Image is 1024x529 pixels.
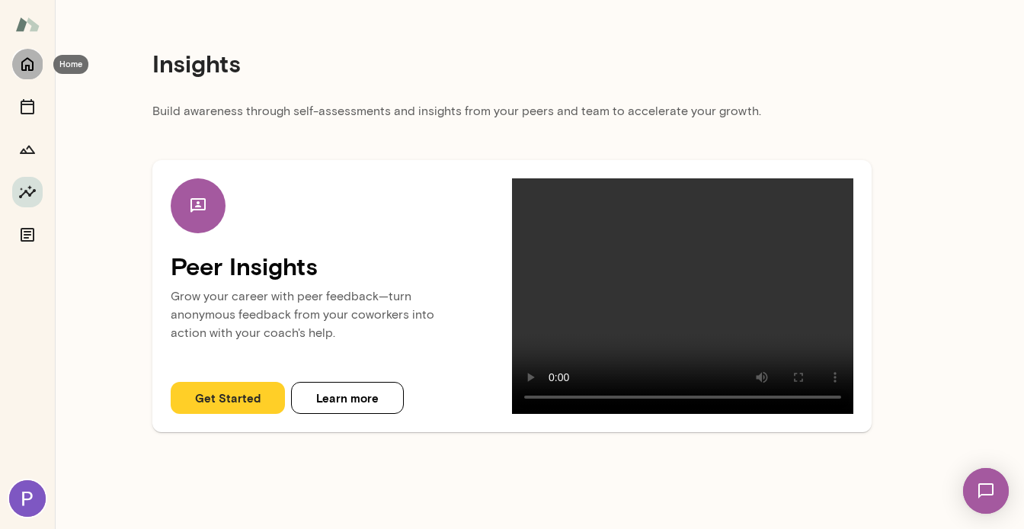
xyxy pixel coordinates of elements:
[12,177,43,207] button: Insights
[15,10,40,39] img: Mento
[152,160,872,432] div: Peer InsightsGrow your career with peer feedback—turn anonymous feedback from your coworkers into...
[291,382,404,414] button: Learn more
[53,55,88,74] div: Home
[171,252,512,281] h4: Peer Insights
[12,91,43,122] button: Sessions
[171,281,512,357] p: Grow your career with peer feedback—turn anonymous feedback from your coworkers into action with ...
[12,134,43,165] button: Growth Plan
[152,49,241,78] h4: Insights
[12,49,43,79] button: Home
[171,382,285,414] button: Get Started
[12,220,43,250] button: Documents
[152,102,872,130] p: Build awareness through self-assessments and insights from your peers and team to accelerate your...
[9,480,46,517] img: Priscilla Romero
